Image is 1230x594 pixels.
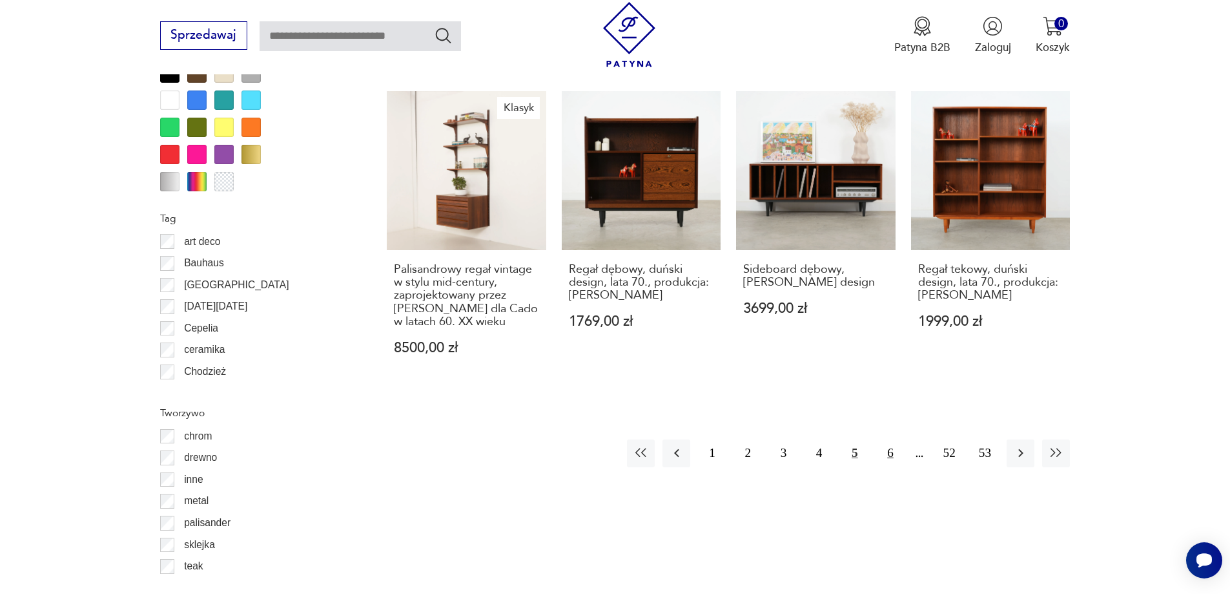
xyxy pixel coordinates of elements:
a: Sprzedawaj [160,31,247,41]
button: Szukaj [434,26,453,45]
button: 2 [734,440,762,467]
button: 0Koszyk [1036,16,1070,55]
p: art deco [184,233,220,250]
img: Ikona koszyka [1043,16,1063,36]
p: [DATE][DATE] [184,298,247,315]
p: Zaloguj [975,40,1011,55]
iframe: Smartsupp widget button [1186,542,1222,578]
button: Patyna B2B [894,16,950,55]
p: palisander [184,514,231,531]
p: Tworzywo [160,405,350,421]
p: Cepelia [184,320,218,337]
a: Regał tekowy, duński design, lata 70., produkcja: DaniaRegał tekowy, duński design, lata 70., pro... [911,91,1071,385]
p: Tag [160,210,350,227]
img: Ikona medalu [912,16,932,36]
button: 4 [805,440,833,467]
div: 0 [1054,17,1068,30]
a: KlasykPalisandrowy regał vintage w stylu mid-century, zaprojektowany przez Poula Cadoviusa dla Ca... [387,91,546,385]
h3: Regał dębowy, duński design, lata 70., produkcja: [PERSON_NAME] [569,263,714,302]
p: Koszyk [1036,40,1070,55]
button: Zaloguj [975,16,1011,55]
h3: Regał tekowy, duński design, lata 70., produkcja: [PERSON_NAME] [918,263,1063,302]
p: chrom [184,428,212,445]
p: 8500,00 zł [394,341,539,355]
p: 1769,00 zł [569,315,714,328]
a: Ikona medaluPatyna B2B [894,16,950,55]
img: Ikonka użytkownika [983,16,1003,36]
p: Bauhaus [184,255,224,271]
h3: Sideboard dębowy, [PERSON_NAME] design [743,263,888,290]
p: inne [184,471,203,488]
a: Sideboard dębowy, skandynawski designSideboard dębowy, [PERSON_NAME] design3699,00 zł [736,91,896,385]
a: Regał dębowy, duński design, lata 70., produkcja: DaniaRegał dębowy, duński design, lata 70., pro... [562,91,721,385]
p: metal [184,493,209,509]
button: 53 [971,440,999,467]
p: 1999,00 zł [918,315,1063,328]
p: Ćmielów [184,385,223,402]
button: 3 [770,440,797,467]
p: Chodzież [184,363,226,380]
button: 6 [876,440,904,467]
p: drewno [184,449,217,466]
p: sklejka [184,536,215,553]
p: 3699,00 zł [743,302,888,315]
button: 5 [841,440,868,467]
h3: Palisandrowy regał vintage w stylu mid-century, zaprojektowany przez [PERSON_NAME] dla Cado w lat... [394,263,539,329]
img: Patyna - sklep z meblami i dekoracjami vintage [597,2,662,67]
button: Sprzedawaj [160,21,247,50]
p: [GEOGRAPHIC_DATA] [184,277,289,293]
p: ceramika [184,341,225,358]
button: 52 [936,440,963,467]
button: 1 [698,440,726,467]
p: teak [184,558,203,575]
p: Patyna B2B [894,40,950,55]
